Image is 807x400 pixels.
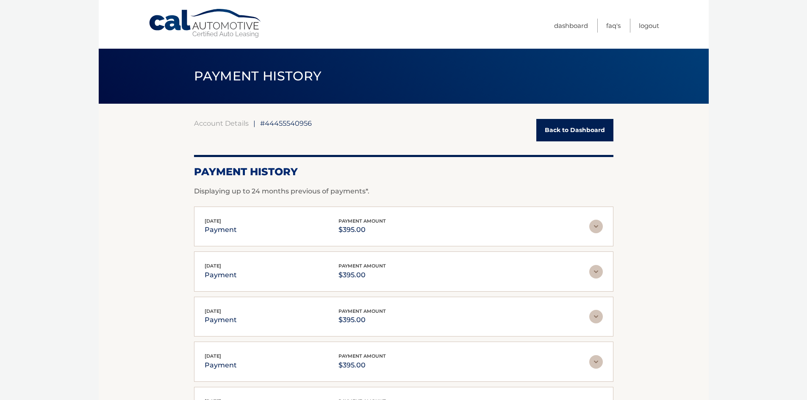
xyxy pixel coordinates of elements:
p: $395.00 [338,314,386,326]
img: accordion-rest.svg [589,220,603,233]
span: | [253,119,255,127]
span: [DATE] [205,308,221,314]
p: payment [205,269,237,281]
span: payment amount [338,218,386,224]
p: $395.00 [338,359,386,371]
p: payment [205,359,237,371]
a: Account Details [194,119,249,127]
a: Logout [639,19,659,33]
span: [DATE] [205,263,221,269]
img: accordion-rest.svg [589,355,603,369]
p: payment [205,224,237,236]
h2: Payment History [194,166,613,178]
span: [DATE] [205,353,221,359]
p: $395.00 [338,224,386,236]
img: accordion-rest.svg [589,265,603,279]
span: payment amount [338,353,386,359]
span: PAYMENT HISTORY [194,68,322,84]
span: [DATE] [205,218,221,224]
p: Displaying up to 24 months previous of payments*. [194,186,613,196]
p: payment [205,314,237,326]
span: payment amount [338,308,386,314]
a: FAQ's [606,19,621,33]
span: #44455540956 [260,119,312,127]
span: payment amount [338,263,386,269]
a: Dashboard [554,19,588,33]
a: Cal Automotive [148,8,263,39]
img: accordion-rest.svg [589,310,603,323]
p: $395.00 [338,269,386,281]
a: Back to Dashboard [536,119,613,141]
